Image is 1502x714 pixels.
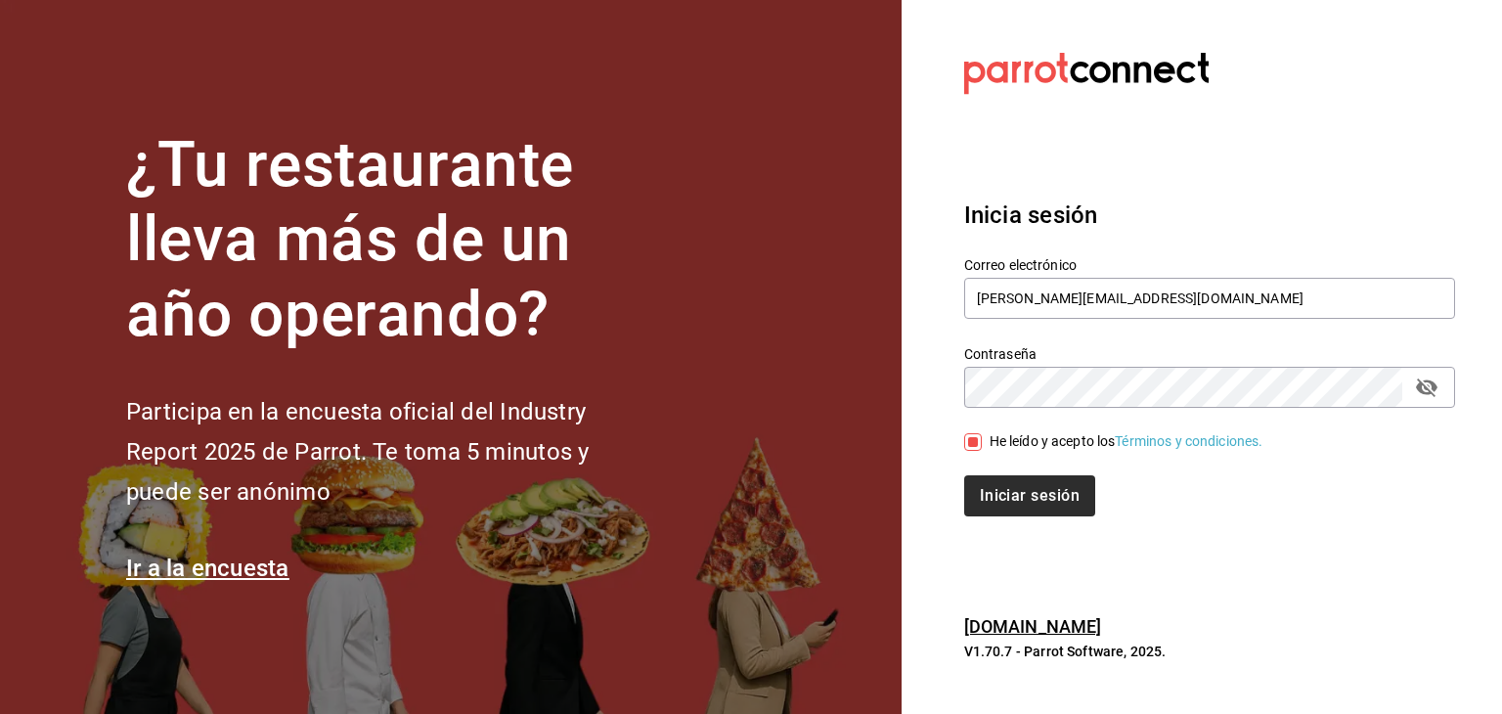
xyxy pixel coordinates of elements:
h1: ¿Tu restaurante lleva más de un año operando? [126,128,654,353]
p: V1.70.7 - Parrot Software, 2025. [964,642,1455,661]
h2: Participa en la encuesta oficial del Industry Report 2025 de Parrot. Te toma 5 minutos y puede se... [126,392,654,512]
a: Ir a la encuesta [126,555,289,582]
button: Iniciar sesión [964,475,1095,516]
button: passwordField [1410,371,1443,404]
label: Correo electrónico [964,257,1455,271]
a: Términos y condiciones. [1115,433,1262,449]
a: [DOMAIN_NAME] [964,616,1102,637]
input: Ingresa tu correo electrónico [964,278,1455,319]
div: He leído y acepto los [990,431,1263,452]
h3: Inicia sesión [964,198,1455,233]
label: Contraseña [964,346,1455,360]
